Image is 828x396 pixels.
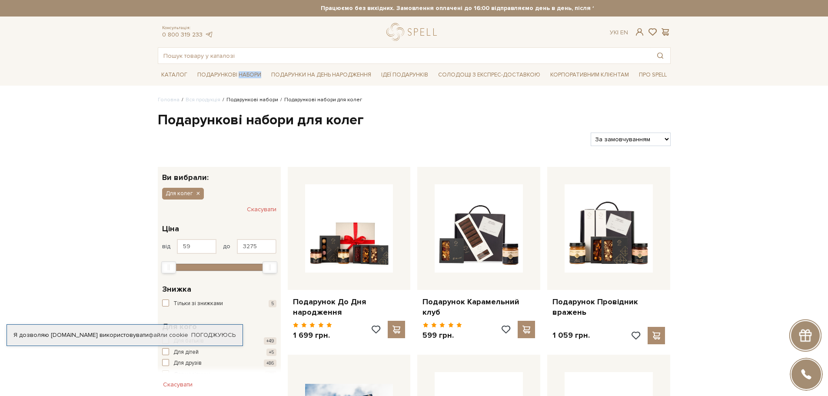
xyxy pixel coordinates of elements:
[173,359,202,368] span: Для друзів
[162,321,197,333] span: Для кого
[552,297,665,317] a: Подарунок Провідник вражень
[158,48,650,63] input: Пошук товару у каталозі
[422,297,535,317] a: Подарунок Карамельний клуб
[186,97,220,103] a: Вся продукція
[237,239,276,254] input: Ціна
[223,243,230,250] span: до
[158,378,198,392] button: Скасувати
[162,243,170,250] span: від
[177,239,216,254] input: Ціна
[191,331,236,339] a: Погоджуюсь
[620,29,628,36] a: En
[162,25,213,31] span: Консультація:
[235,4,748,12] strong: Працюємо без вихідних. Замовлення оплачені до 16:00 відправляємо день в день, після 16:00 - насту...
[162,283,191,295] span: Знижка
[269,300,276,307] span: 5
[158,97,180,103] a: Головна
[158,68,191,82] span: Каталог
[378,68,432,82] span: Ідеї подарунків
[422,330,462,340] p: 599 грн.
[547,67,632,82] a: Корпоративним клієнтам
[162,31,203,38] a: 0 800 319 233
[162,359,276,368] button: Для друзів +86
[162,223,179,235] span: Ціна
[268,68,375,82] span: Подарунки на День народження
[435,67,544,82] a: Солодощі з експрес-доставкою
[247,203,276,216] button: Скасувати
[635,68,670,82] span: Про Spell
[264,337,276,345] span: +49
[173,299,223,308] span: Тільки зі знижками
[166,190,193,197] span: Для колег
[293,330,333,340] p: 1 699 грн.
[173,348,199,357] span: Для дітей
[162,370,276,379] button: Для керівника +71
[617,29,619,36] span: |
[552,330,590,340] p: 1 059 грн.
[266,349,276,356] span: +5
[226,97,278,103] a: Подарункові набори
[161,261,176,273] div: Min
[173,370,211,379] span: Для керівника
[158,111,671,130] h1: Подарункові набори для колег
[386,23,441,41] a: logo
[265,371,276,378] span: +71
[264,359,276,367] span: +86
[162,188,204,199] button: Для колег
[194,68,265,82] span: Подарункові набори
[263,261,277,273] div: Max
[278,96,362,104] li: Подарункові набори для колег
[149,331,188,339] a: файли cookie
[293,297,406,317] a: Подарунок До Дня народження
[7,331,243,339] div: Я дозволяю [DOMAIN_NAME] використовувати
[205,31,213,38] a: telegram
[162,299,276,308] button: Тільки зі знижками 5
[158,167,281,181] div: Ви вибрали:
[610,29,628,37] div: Ук
[162,348,276,357] button: Для дітей +5
[650,48,670,63] button: Пошук товару у каталозі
